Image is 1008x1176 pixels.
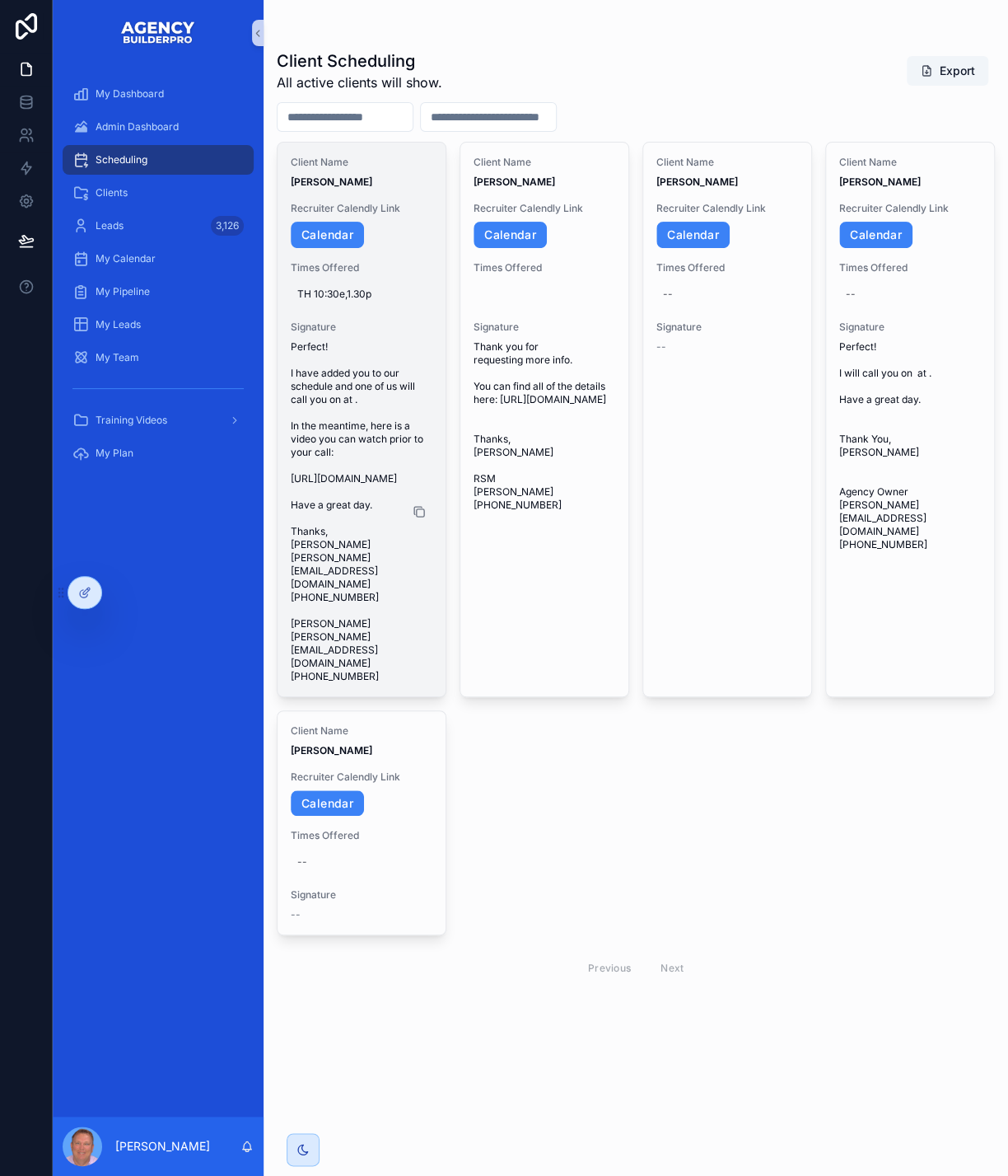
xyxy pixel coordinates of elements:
strong: [PERSON_NAME] [474,176,555,188]
span: My Calendar [96,252,156,265]
span: Client Name [291,156,432,169]
span: -- [656,340,666,354]
a: Calendar [291,790,364,817]
span: Thank you for requesting more info. You can find all of the details here: [URL][DOMAIN_NAME] Than... [474,340,615,512]
span: Times Offered [474,261,615,274]
span: My Leads [96,318,141,331]
a: My Calendar [63,244,254,274]
span: Signature [474,321,615,334]
span: Signature [291,321,432,334]
button: Export [907,56,988,86]
a: Admin Dashboard [63,112,254,142]
span: Recruiter Calendly Link [839,202,981,215]
span: Signature [839,321,981,334]
span: My Plan [96,447,133,460]
strong: [PERSON_NAME] [656,176,738,188]
a: Client Name[PERSON_NAME]Recruiter Calendly LinkCalendarTimes Offered--SignaturePerfect! I will ca... [825,142,995,697]
span: Client Name [656,156,798,169]
span: Client Name [291,724,432,738]
img: App logo [120,20,196,46]
a: Calendar [656,222,730,248]
a: My Dashboard [63,79,254,109]
div: 3,126 [211,216,244,236]
span: Signature [291,888,432,902]
strong: [PERSON_NAME] [291,176,372,188]
span: Recruiter Calendly Link [474,202,615,215]
h1: Client Scheduling [277,49,442,73]
strong: [PERSON_NAME] [839,176,921,188]
div: -- [663,288,673,301]
a: Calendar [474,222,547,248]
a: Training Videos [63,405,254,435]
span: Perfect! I will call you on at . Have a great day. Thank You, [PERSON_NAME] Agency Owner [PERSON_... [839,340,981,551]
span: Times Offered [656,261,798,274]
p: [PERSON_NAME] [115,1138,210,1155]
span: Times Offered [291,261,432,274]
span: TH 10:30e,1.30p [297,288,426,301]
span: Perfect! I have added you to our schedule and one of us will call you on at . In the meantime, he... [291,340,432,683]
span: Leads [96,219,124,232]
span: Signature [656,321,798,334]
a: Client Name[PERSON_NAME]Recruiter Calendly LinkCalendarTimes Offered--Signature-- [277,710,446,936]
a: My Pipeline [63,277,254,307]
a: Calendar [839,222,912,248]
strong: [PERSON_NAME] [291,744,372,757]
span: My Dashboard [96,87,164,101]
a: My Team [63,343,254,372]
span: Client Name [839,156,981,169]
a: My Plan [63,438,254,468]
a: My Leads [63,310,254,340]
span: Scheduling [96,153,147,166]
span: Recruiter Calendly Link [291,202,432,215]
a: Scheduling [63,145,254,175]
div: scrollable content [53,66,264,492]
span: -- [291,908,301,921]
a: Client Name[PERSON_NAME]Recruiter Calendly LinkCalendarTimes OfferedSignatureThank you for reques... [460,142,629,697]
span: My Pipeline [96,285,150,298]
a: Client Name[PERSON_NAME]Recruiter Calendly LinkCalendarTimes Offered--Signature-- [642,142,812,697]
a: Leads3,126 [63,211,254,241]
a: Calendar [291,222,364,248]
span: Client Name [474,156,615,169]
span: Clients [96,186,128,199]
span: All active clients will show. [277,73,442,92]
span: My Team [96,351,139,364]
span: Recruiter Calendly Link [291,771,432,784]
a: Clients [63,178,254,208]
div: -- [846,288,856,301]
span: Admin Dashboard [96,120,179,134]
span: Times Offered [291,829,432,842]
div: -- [297,855,307,869]
span: Times Offered [839,261,981,274]
span: Training Videos [96,414,167,427]
span: Recruiter Calendly Link [656,202,798,215]
a: Client Name[PERSON_NAME]Recruiter Calendly LinkCalendarTimes OfferedTH 10:30e,1.30pSignaturePerfe... [277,142,446,697]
